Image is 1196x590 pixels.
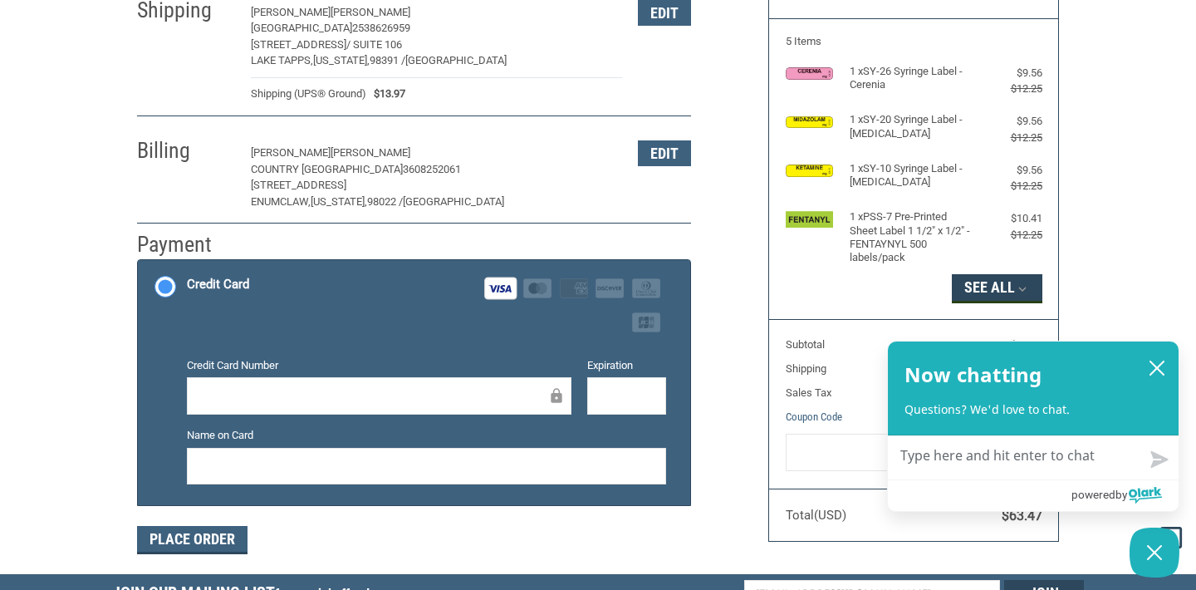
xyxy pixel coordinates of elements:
[786,362,826,375] span: Shipping
[251,163,403,175] span: COUNTRY [GEOGRAPHIC_DATA]
[251,22,352,34] span: [GEOGRAPHIC_DATA]
[887,341,1179,512] div: olark chatbox
[952,274,1042,302] button: See All
[1144,356,1170,381] button: close chatbox
[904,358,1042,391] h2: Now chatting
[367,195,403,208] span: 98022 /
[786,434,978,471] input: Gift Certificate or Coupon Code
[978,113,1042,130] div: $9.56
[352,22,410,34] span: 2538626959
[850,210,974,264] h4: 1 x PSS-7 Pre-Printed Sheet Label 1 1/2" x 1/2" - FENTAYNYL 500 labels/pack
[978,227,1042,243] div: $12.25
[1137,441,1179,479] button: Send message
[251,6,331,18] span: [PERSON_NAME]
[251,179,346,191] span: [STREET_ADDRESS]
[1071,484,1115,505] span: powered
[187,427,666,444] label: Name on Card
[137,137,234,165] h2: Billing
[251,146,331,159] span: [PERSON_NAME]
[587,357,666,374] label: Expiration
[786,508,846,523] span: Total (USD)
[403,195,504,208] span: [GEOGRAPHIC_DATA]
[850,113,974,140] h4: 1 x SY-20 Syringe Label - [MEDICAL_DATA]
[405,54,507,66] span: [GEOGRAPHIC_DATA]
[786,411,842,423] a: Coupon Code
[137,231,234,258] h2: Payment
[346,38,402,51] span: / SUITE 106
[978,210,1042,227] div: $10.41
[978,81,1042,97] div: $12.25
[370,54,405,66] span: 98391 /
[1115,484,1127,505] span: by
[850,162,974,189] h4: 1 x SY-10 Syringe Label - [MEDICAL_DATA]
[313,54,370,66] span: [US_STATE],
[251,38,346,51] span: [STREET_ADDRESS]
[137,526,248,554] button: Place Order
[978,178,1042,194] div: $12.25
[251,54,313,66] span: LAKE TAPPS,
[311,195,367,208] span: [US_STATE],
[1002,508,1042,524] span: $63.47
[1011,338,1042,351] span: $49.50
[251,86,366,102] span: Shipping (UPS® Ground)
[1130,528,1179,578] button: Close Chatbox
[978,65,1042,81] div: $9.56
[187,357,571,374] label: Credit Card Number
[331,146,410,159] span: [PERSON_NAME]
[786,35,1042,48] h3: 5 Items
[403,163,461,175] span: 3608252061
[978,130,1042,146] div: $12.25
[187,271,249,298] div: Credit Card
[638,140,691,166] button: Edit
[978,162,1042,179] div: $9.56
[786,386,831,399] span: Sales Tax
[1071,480,1179,511] a: Powered by Olark
[904,401,1162,418] p: Questions? We'd love to chat.
[366,86,406,102] span: $13.97
[251,195,311,208] span: ENUMCLAW,
[786,338,825,351] span: Subtotal
[850,65,974,92] h4: 1 x SY-26 Syringe Label - Cerenia
[331,6,410,18] span: [PERSON_NAME]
